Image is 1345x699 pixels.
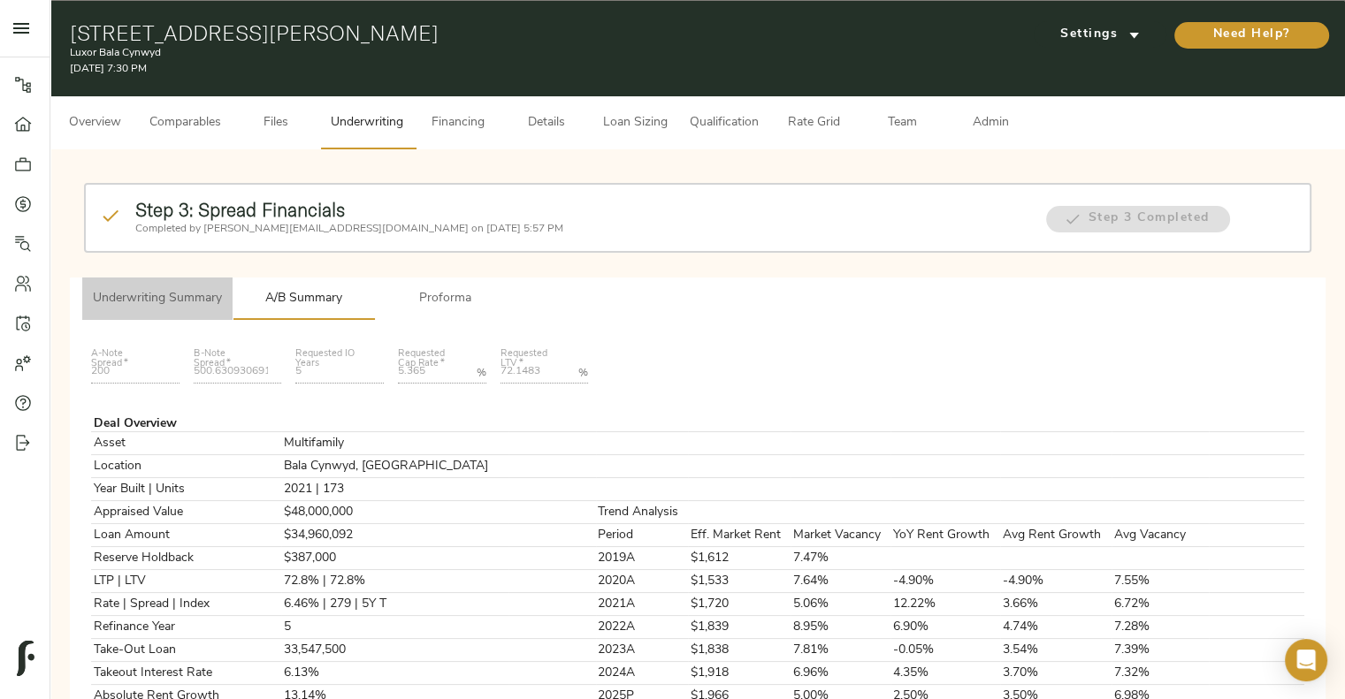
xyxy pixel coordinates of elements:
td: Period [596,524,688,547]
td: 7.47% [791,547,890,570]
p: [DATE] 7:30 PM [70,61,907,77]
td: -4.90% [890,570,1000,593]
td: Trend Analysis [596,501,688,524]
td: 6.46% | 279 | 5Y T [281,593,508,616]
td: Reserve Holdback [91,547,281,570]
span: Team [868,112,936,134]
span: Need Help? [1192,24,1311,46]
td: $1,918 [688,662,791,685]
td: Avg Rent Growth [1000,524,1112,547]
td: Avg Vacancy [1112,524,1209,547]
span: Files [242,112,310,134]
td: 5 [281,616,508,639]
label: Requested LTV [501,349,567,368]
td: 7.55% [1112,570,1209,593]
td: 6.96% [791,662,890,685]
td: Appraised Value [91,501,281,524]
td: Asset [91,432,281,455]
span: Financing [424,112,492,134]
td: 3.54% [1000,639,1112,662]
button: Settings [1034,21,1166,48]
td: LTP | LTV [91,570,281,593]
td: Multifamily [281,432,508,455]
label: B-Note Spread [194,349,260,368]
td: 7.32% [1112,662,1209,685]
td: 2020A [596,570,688,593]
td: Bala Cynwyd, [GEOGRAPHIC_DATA] [281,455,508,478]
td: 6.72% [1112,593,1209,616]
td: 7.28% [1112,616,1209,639]
td: 2021 | 173 [281,478,508,501]
td: Takeout Interest Rate [91,662,281,685]
td: $1,838 [688,639,791,662]
td: Refinance Year [91,616,281,639]
h1: [STREET_ADDRESS][PERSON_NAME] [70,20,907,45]
span: Underwriting Summary [93,288,222,310]
td: 33,547,500 [281,639,508,662]
div: Open Intercom Messenger [1285,639,1327,681]
strong: Step 3: Spread Financials [135,198,345,221]
label: Requested Cap Rate [398,349,464,368]
td: 4.74% [1000,616,1112,639]
span: Admin [957,112,1024,134]
td: -0.05% [890,639,1000,662]
span: Settings [1051,24,1149,46]
p: % [477,365,486,381]
span: A/B Summary [243,288,363,310]
td: 72.8% | 72.8% [281,570,508,593]
td: $1,612 [688,547,791,570]
td: 2023A [596,639,688,662]
span: Loan Sizing [601,112,669,134]
td: 2024A [596,662,688,685]
td: Eff. Market Rent [688,524,791,547]
td: 7.64% [791,570,890,593]
td: Year Built | Units [91,478,281,501]
label: Requested IO Years [295,349,362,368]
p: % [578,365,588,381]
td: $34,960,092 [281,524,508,547]
td: 5.06% [791,593,890,616]
span: Overview [61,112,128,134]
td: $1,839 [688,616,791,639]
span: Underwriting [331,112,403,134]
td: Rate | Spread | Index [91,593,281,616]
span: Proforma [385,288,505,310]
td: 7.39% [1112,639,1209,662]
td: Take-Out Loan [91,639,281,662]
td: YoY Rent Growth [890,524,1000,547]
td: Loan Amount [91,524,281,547]
td: -4.90% [1000,570,1112,593]
td: $48,000,000 [281,501,508,524]
td: $1,533 [688,570,791,593]
td: 2021A [596,593,688,616]
td: Location [91,455,281,478]
td: 8.95% [791,616,890,639]
button: Need Help? [1174,22,1329,49]
p: Luxor Bala Cynwyd [70,45,907,61]
label: A-Note Spread [91,349,157,368]
td: 6.13% [281,662,508,685]
td: $1,720 [688,593,791,616]
td: Market Vacancy [791,524,890,547]
span: Details [513,112,580,134]
td: Deal Overview [91,416,281,432]
img: logo [17,641,34,676]
td: 7.81% [791,639,890,662]
span: Comparables [149,112,221,134]
p: Completed by [PERSON_NAME][EMAIL_ADDRESS][DOMAIN_NAME] on [DATE] 5:57 PM [135,221,1028,237]
td: 3.66% [1000,593,1112,616]
span: Qualification [690,112,759,134]
td: 6.90% [890,616,1000,639]
td: $387,000 [281,547,508,570]
td: 12.22% [890,593,1000,616]
td: 2019A [596,547,688,570]
td: 4.35% [890,662,1000,685]
td: 2022A [596,616,688,639]
span: Rate Grid [780,112,847,134]
td: 3.70% [1000,662,1112,685]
